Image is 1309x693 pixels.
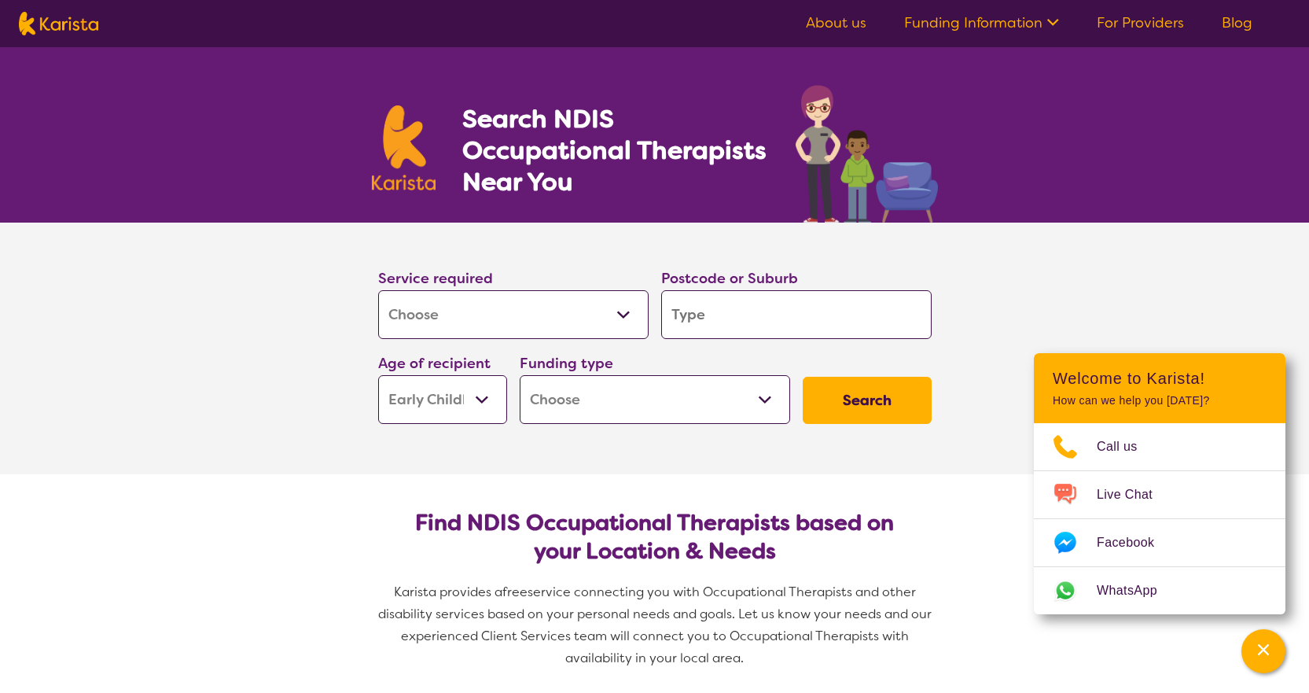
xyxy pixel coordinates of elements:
[1097,435,1156,459] span: Call us
[378,584,935,666] span: service connecting you with Occupational Therapists and other disability services based on your p...
[661,269,798,288] label: Postcode or Suburb
[803,377,932,424] button: Search
[1097,579,1176,603] span: WhatsApp
[1222,13,1252,32] a: Blog
[520,354,613,373] label: Funding type
[1034,353,1285,614] div: Channel Menu
[806,13,866,32] a: About us
[1034,423,1285,614] ul: Choose channel
[1053,394,1267,407] p: How can we help you [DATE]?
[462,103,768,197] h1: Search NDIS Occupational Therapists Near You
[391,509,919,566] h2: Find NDIS Occupational Therapists based on your Location & Needs
[796,85,938,223] img: occupational-therapy
[661,290,932,339] input: Type
[394,584,502,600] span: Karista provides a
[904,13,1059,32] a: Funding Information
[1241,629,1285,673] button: Channel Menu
[1053,369,1267,388] h2: Welcome to Karista!
[378,269,493,288] label: Service required
[1097,483,1171,507] span: Live Chat
[1034,567,1285,614] a: Web link opens in a new tab.
[1097,531,1173,555] span: Facebook
[372,105,436,190] img: Karista logo
[19,12,98,35] img: Karista logo
[502,584,528,600] span: free
[1097,13,1184,32] a: For Providers
[378,354,491,373] label: Age of recipient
